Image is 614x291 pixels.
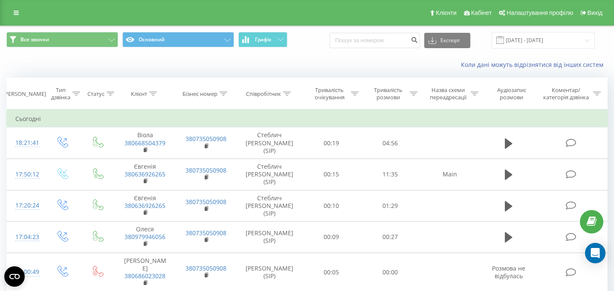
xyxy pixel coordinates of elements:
td: Стеблич [PERSON_NAME] (SIP) [237,190,302,222]
span: Все звонки [20,36,49,43]
a: 380735050908 [185,198,226,206]
a: 380735050908 [185,229,226,237]
input: Пошук за номером [330,33,420,48]
button: Основний [122,32,234,47]
td: Стеблич [PERSON_NAME] (SIP) [237,127,302,159]
div: Тривалість очікування [310,86,349,101]
td: 04:56 [361,127,420,159]
td: Стеблич [PERSON_NAME] (SIP) [237,158,302,190]
button: Open CMP widget [4,266,25,287]
td: 11:35 [361,158,420,190]
div: Співробітник [246,90,281,98]
div: Тип дзвінка [51,86,70,101]
td: 00:15 [302,158,361,190]
td: Євгенія [115,190,176,222]
a: 380735050908 [185,135,226,143]
div: Open Intercom Messenger [585,243,605,263]
span: Клієнти [436,9,457,16]
td: 00:19 [302,127,361,159]
div: Бізнес номер [182,90,217,98]
span: Графік [255,37,272,43]
div: Тривалість розмови [368,86,408,101]
td: Віола [115,127,176,159]
div: [PERSON_NAME] [3,90,46,98]
td: Євгенія [115,158,176,190]
div: Клієнт [131,90,147,98]
div: 17:20:24 [15,197,36,214]
div: 17:04:23 [15,229,36,245]
td: [PERSON_NAME] (SIP) [237,222,302,253]
a: 380735050908 [185,264,226,272]
div: 17:00:49 [15,264,36,280]
span: Розмова не відбулась [492,264,525,280]
a: 380636926265 [125,202,165,210]
div: Назва схеми переадресації [427,86,469,101]
td: 00:09 [302,222,361,253]
td: 00:27 [361,222,420,253]
a: 380686023028 [125,272,165,280]
a: 380979946056 [125,233,165,241]
span: Налаштування профілю [507,9,573,16]
button: Все звонки [6,32,118,47]
div: Аудіозапис розмови [488,86,535,101]
td: 01:29 [361,190,420,222]
div: 18:21:41 [15,135,36,151]
a: Коли дані можуть відрізнятися вiд інших систем [461,61,608,69]
a: 380735050908 [185,166,226,174]
a: 380636926265 [125,170,165,178]
button: Графік [238,32,287,47]
td: Main [420,158,481,190]
div: 17:50:12 [15,166,36,183]
span: Вихід [588,9,602,16]
a: 380668504379 [125,139,165,147]
button: Експорт [424,33,470,48]
td: Олеся [115,222,176,253]
td: Сьогодні [7,110,608,127]
td: 00:10 [302,190,361,222]
div: Коментар/категорія дзвінка [541,86,591,101]
div: Статус [87,90,104,98]
span: Кабінет [471,9,492,16]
